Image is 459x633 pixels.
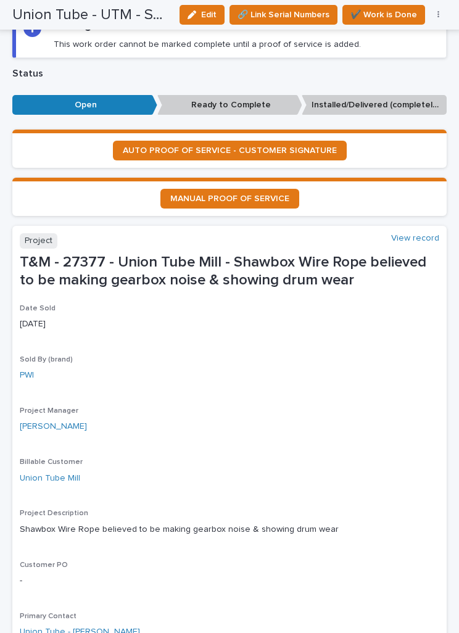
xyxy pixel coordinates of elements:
[20,510,88,517] span: Project Description
[342,5,425,25] button: ✔️ Work is Done
[350,7,417,22] span: ✔️ Work is Done
[20,523,439,536] p: Shawbox Wire Rope believed to be making gearbox noise & showing drum wear
[20,561,68,569] span: Customer PO
[201,9,217,20] span: Edit
[160,189,299,209] a: MANUAL PROOF OF SERVICE
[54,39,361,50] p: This work order cannot be marked complete until a proof of service is added.
[391,233,439,244] a: View record
[20,407,78,415] span: Project Manager
[238,7,329,22] span: 🔗 Link Serial Numbers
[170,194,289,203] span: MANUAL PROOF OF SERVICE
[20,356,73,363] span: Sold By (brand)
[20,369,34,382] a: PWI
[20,305,56,312] span: Date Sold
[20,458,83,466] span: Billable Customer
[20,420,87,433] a: [PERSON_NAME]
[157,95,302,115] p: Ready to Complete
[20,254,439,289] p: T&M - 27377 - Union Tube Mill - Shawbox Wire Rope believed to be making gearbox noise & showing d...
[20,574,439,587] p: -
[20,613,76,620] span: Primary Contact
[12,95,157,115] p: Open
[12,68,447,80] p: Status
[20,472,80,485] a: Union Tube Mill
[113,141,347,160] a: AUTO PROOF OF SERVICE - CUSTOMER SIGNATURE
[20,233,57,249] p: Project
[302,95,447,115] p: Installed/Delivered (completely done)
[123,146,337,155] span: AUTO PROOF OF SERVICE - CUSTOMER SIGNATURE
[229,5,337,25] button: 🔗 Link Serial Numbers
[20,318,439,331] p: [DATE]
[180,5,225,25] button: Edit
[12,6,170,24] h2: Union Tube - UTM - Shawbox Wire Rope believed to be making gearbox noise & showing drum wear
